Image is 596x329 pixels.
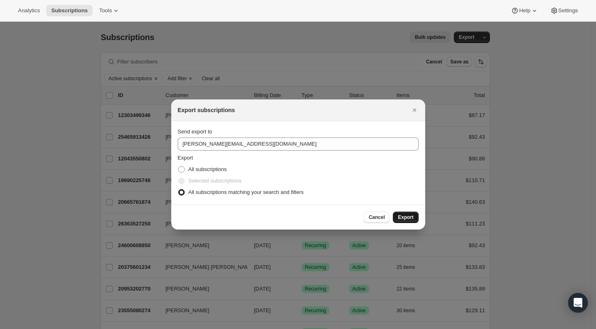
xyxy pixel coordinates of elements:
[99,7,112,14] span: Tools
[46,5,93,16] button: Subscriptions
[51,7,88,14] span: Subscriptions
[393,212,418,223] button: Export
[558,7,578,14] span: Settings
[18,7,40,14] span: Analytics
[369,214,385,221] span: Cancel
[188,166,227,172] span: All subscriptions
[188,189,304,195] span: All subscriptions matching your search and filters
[545,5,583,16] button: Settings
[94,5,125,16] button: Tools
[568,293,588,313] div: Open Intercom Messenger
[188,178,242,184] span: Selected subscriptions
[13,5,45,16] button: Analytics
[178,106,235,114] h2: Export subscriptions
[364,212,390,223] button: Cancel
[506,5,543,16] button: Help
[178,155,193,161] span: Export
[519,7,530,14] span: Help
[178,128,213,135] span: Send export to
[409,104,420,116] button: Close
[398,214,413,221] span: Export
